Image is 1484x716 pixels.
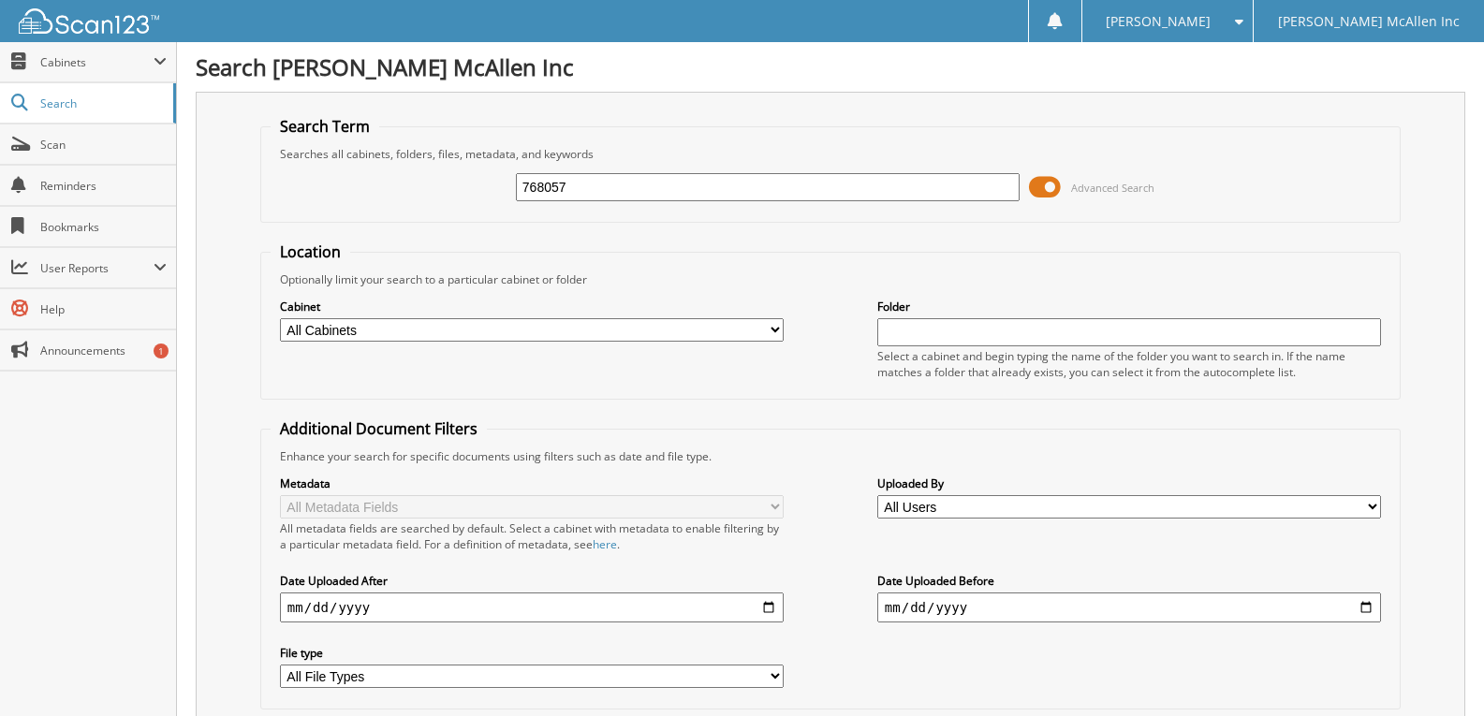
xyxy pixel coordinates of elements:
[877,299,1381,314] label: Folder
[40,178,167,194] span: Reminders
[271,271,1390,287] div: Optionally limit your search to a particular cabinet or folder
[40,301,167,317] span: Help
[1106,16,1211,27] span: [PERSON_NAME]
[593,536,617,552] a: here
[271,241,350,262] legend: Location
[1071,181,1154,195] span: Advanced Search
[40,137,167,153] span: Scan
[1278,16,1460,27] span: [PERSON_NAME] McAllen Inc
[40,95,164,111] span: Search
[280,573,784,589] label: Date Uploaded After
[877,475,1381,491] label: Uploaded By
[271,146,1390,162] div: Searches all cabinets, folders, files, metadata, and keywords
[19,8,159,34] img: scan123-logo-white.svg
[280,520,784,552] div: All metadata fields are searched by default. Select a cabinet with metadata to enable filtering b...
[280,592,784,622] input: start
[154,343,169,358] div: 1
[877,348,1381,380] div: Select a cabinet and begin typing the name of the folder you want to search in. If the name match...
[40,54,154,70] span: Cabinets
[40,219,167,235] span: Bookmarks
[271,418,487,439] legend: Additional Document Filters
[196,51,1465,82] h1: Search [PERSON_NAME] McAllen Inc
[40,260,154,276] span: User Reports
[280,475,784,491] label: Metadata
[280,299,784,314] label: Cabinet
[40,343,167,358] span: Announcements
[877,592,1381,622] input: end
[271,116,379,137] legend: Search Term
[280,645,784,661] label: File type
[271,448,1390,464] div: Enhance your search for specific documents using filters such as date and file type.
[1390,626,1484,716] iframe: Chat Widget
[877,573,1381,589] label: Date Uploaded Before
